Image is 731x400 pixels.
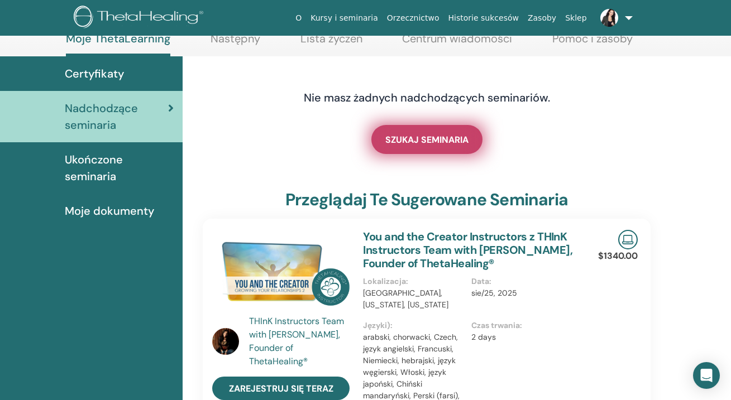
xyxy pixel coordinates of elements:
a: Moje ThetaLearning [66,32,170,56]
a: Lista życzeń [300,32,362,54]
a: Pomoc i zasoby [552,32,633,54]
p: Lokalizacja : [363,276,465,287]
span: Certyfikaty [65,65,124,82]
span: Zarejestruj się teraz [229,383,333,394]
h3: Przeglądaj te sugerowane seminaria [285,190,568,210]
a: Zasoby [523,8,561,28]
p: sie/25, 2025 [471,287,573,299]
a: Następny [211,32,260,54]
img: Live Online Seminar [618,230,638,249]
span: Nadchodzące seminaria [65,100,168,133]
p: Czas trwania : [471,320,573,331]
img: default.jpg [212,328,239,355]
a: You and the Creator Instructors z THInK Instructors Team with [PERSON_NAME], Founder of ThetaHeal... [363,229,572,271]
p: 2 days [471,331,573,343]
span: SZUKAJ SEMINARIA [385,134,469,146]
a: Sklep [561,8,591,28]
p: Języki) : [363,320,465,331]
a: SZUKAJ SEMINARIA [371,125,482,154]
h4: Nie masz żadnych nadchodzących seminariów. [251,91,603,104]
a: O [291,8,306,28]
a: THInK Instructors Team with [PERSON_NAME], Founder of ThetaHealing® [249,315,352,368]
img: You and the Creator Instructors [212,230,350,318]
p: Data : [471,276,573,287]
a: Kursy i seminaria [306,8,383,28]
img: default.jpg [600,9,618,27]
img: logo.png [74,6,207,31]
span: Moje dokumenty [65,203,154,219]
p: $1340.00 [598,249,638,263]
a: Zarejestruj się teraz [212,377,350,400]
a: Orzecznictwo [383,8,444,28]
a: Centrum wiadomości [402,32,512,54]
div: Open Intercom Messenger [693,362,720,389]
a: Historie sukcesów [444,8,523,28]
span: Ukończone seminaria [65,151,174,185]
p: [GEOGRAPHIC_DATA], [US_STATE], [US_STATE] [363,287,465,311]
